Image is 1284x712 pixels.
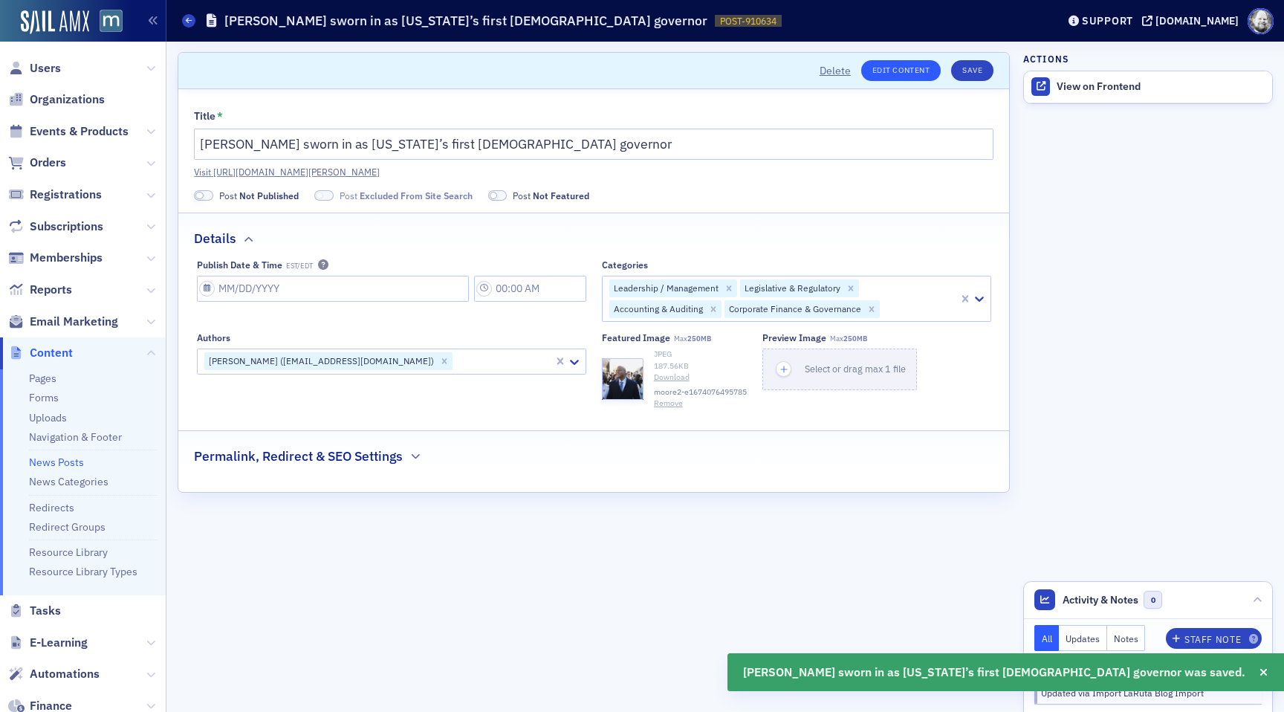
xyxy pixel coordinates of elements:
[8,250,103,266] a: Memberships
[1184,635,1241,644] div: Staff Note
[30,60,61,77] span: Users
[863,300,880,318] div: Remove Corporate Finance & Governance
[654,398,683,410] button: Remove
[951,60,993,81] button: Save
[762,332,826,343] div: Preview image
[724,300,863,318] div: Corporate Finance & Governance
[30,314,118,330] span: Email Marketing
[474,276,586,302] input: 00:00 AM
[1023,52,1069,65] h4: Actions
[1166,628,1262,649] button: Staff Note
[1041,686,1251,699] div: Updated via Import LaRuta Blog Import
[286,262,313,271] span: EST/EDT
[29,475,108,488] a: News Categories
[194,190,213,201] span: Not Published
[740,279,843,297] div: Legislative & Regulatory
[654,349,747,360] div: JPEG
[314,190,334,201] span: Excluded From Site Search
[194,229,236,248] h2: Details
[1155,14,1239,27] div: [DOMAIN_NAME]
[513,189,589,202] span: Post
[8,666,100,682] a: Automations
[8,603,61,619] a: Tasks
[30,123,129,140] span: Events & Products
[805,363,906,375] span: Select or drag max 1 file
[29,372,56,385] a: Pages
[30,345,73,361] span: Content
[820,63,851,79] button: Delete
[1107,625,1146,651] button: Notes
[29,411,67,424] a: Uploads
[30,219,103,235] span: Subscriptions
[194,110,215,123] div: Title
[29,391,59,404] a: Forms
[30,250,103,266] span: Memberships
[29,456,84,469] a: News Posts
[8,91,105,108] a: Organizations
[8,60,61,77] a: Users
[8,314,118,330] a: Email Marketing
[720,15,776,27] span: POST-910634
[1059,625,1107,651] button: Updates
[674,334,711,343] span: Max
[436,352,453,370] div: Remove Bill Sheridan (bill@macpa.org)
[217,110,223,123] abbr: This field is required
[89,10,123,35] a: View Homepage
[488,190,508,201] span: Not Featured
[197,276,469,302] input: MM/DD/YYYY
[8,345,73,361] a: Content
[30,666,100,682] span: Automations
[654,386,747,398] span: moore2-e1674076495785
[8,155,66,171] a: Orders
[219,189,299,202] span: Post
[609,300,705,318] div: Accounting & Auditing
[602,332,670,343] div: Featured Image
[29,565,137,578] a: Resource Library Types
[1082,14,1133,27] div: Support
[654,360,747,372] div: 187.56 KB
[843,334,867,343] span: 250MB
[30,155,66,171] span: Orders
[533,190,589,201] span: Not Featured
[224,12,707,30] h1: [PERSON_NAME] sworn in as [US_STATE]’s first [DEMOGRAPHIC_DATA] governor
[30,187,102,203] span: Registrations
[30,282,72,298] span: Reports
[8,123,129,140] a: Events & Products
[30,603,61,619] span: Tasks
[194,165,993,178] a: Visit [URL][DOMAIN_NAME][PERSON_NAME]
[197,332,230,343] div: Authors
[1034,625,1060,651] button: All
[705,300,722,318] div: Remove Accounting & Auditing
[197,259,282,271] div: Publish Date & Time
[602,259,648,271] div: Categories
[21,10,89,34] img: SailAMX
[830,334,867,343] span: Max
[1057,80,1265,94] div: View on Frontend
[8,282,72,298] a: Reports
[8,187,102,203] a: Registrations
[721,279,737,297] div: Remove Leadership / Management
[204,352,436,370] div: [PERSON_NAME] ([EMAIL_ADDRESS][DOMAIN_NAME])
[1142,16,1244,26] button: [DOMAIN_NAME]
[1024,71,1272,103] a: View on Frontend
[29,430,122,444] a: Navigation & Footer
[743,664,1245,682] span: [PERSON_NAME] sworn in as [US_STATE]’s first [DEMOGRAPHIC_DATA] governor was saved.
[1063,592,1138,608] span: Activity & Notes
[843,279,859,297] div: Remove Legislative & Regulatory
[30,91,105,108] span: Organizations
[762,349,917,390] button: Select or drag max 1 file
[609,279,721,297] div: Leadership / Management
[239,190,299,201] span: Not Published
[687,334,711,343] span: 250MB
[8,219,103,235] a: Subscriptions
[861,60,941,81] a: Edit Content
[194,447,403,466] h2: Permalink, Redirect & SEO Settings
[654,372,747,383] a: Download
[29,520,106,534] a: Redirect Groups
[360,190,473,201] span: Excluded From Site Search
[8,635,88,651] a: E-Learning
[29,501,74,514] a: Redirects
[29,546,108,559] a: Resource Library
[1248,8,1274,34] span: Profile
